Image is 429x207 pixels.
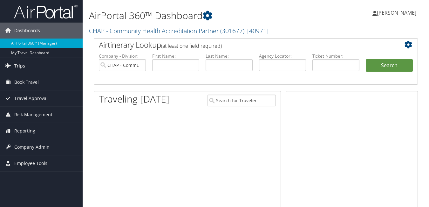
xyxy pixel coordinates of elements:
[99,92,169,106] h1: Traveling [DATE]
[89,9,311,22] h1: AirPortal 360™ Dashboard
[99,53,146,59] label: Company - Division:
[220,26,244,35] span: ( 301677 )
[244,26,269,35] span: , [ 40971 ]
[259,53,306,59] label: Agency Locator:
[14,58,25,74] span: Trips
[14,155,47,171] span: Employee Tools
[14,23,40,39] span: Dashboards
[99,39,386,50] h2: Airtinerary Lookup
[14,139,50,155] span: Company Admin
[14,74,39,90] span: Book Travel
[14,123,35,139] span: Reporting
[14,4,78,19] img: airportal-logo.png
[89,26,269,35] a: CHAP - Community Health Accreditation Partner
[372,3,423,22] a: [PERSON_NAME]
[161,42,222,49] span: (at least one field required)
[206,53,253,59] label: Last Name:
[14,90,48,106] span: Travel Approval
[152,53,199,59] label: First Name:
[377,9,416,16] span: [PERSON_NAME]
[312,53,359,59] label: Ticket Number:
[366,59,413,72] button: Search
[208,95,276,106] input: Search for Traveler
[14,107,52,123] span: Risk Management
